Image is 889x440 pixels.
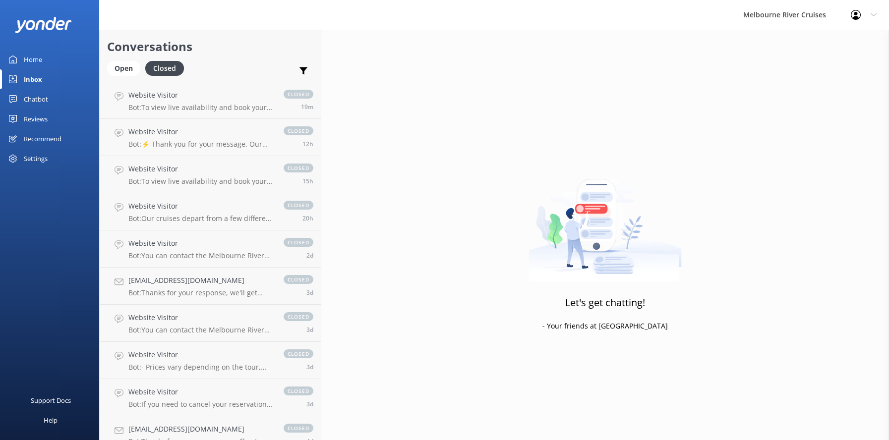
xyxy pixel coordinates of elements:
div: Home [24,50,42,69]
span: Sep 14 2025 12:21pm (UTC +10:00) Australia/Sydney [302,214,313,222]
span: Sep 12 2025 10:24am (UTC +10:00) Australia/Sydney [306,251,313,260]
a: Website VisitorBot:⚡ Thank you for your message. Our office hours are Mon - Fri 9.30am - 5pm. We'... [100,119,321,156]
p: Bot: If you need to cancel your reservation, please contact our team at [PHONE_NUMBER] or email [... [128,400,274,409]
h4: Website Visitor [128,201,274,212]
span: closed [284,275,313,284]
a: Website VisitorBot:If you need to cancel your reservation, please contact our team at [PHONE_NUMB... [100,379,321,416]
p: Bot: To view live availability and book your Melbourne River Cruise experience, please visit: [UR... [128,177,274,186]
img: artwork of a man stealing a conversation from at giant smartphone [529,158,682,282]
p: Bot: ⚡ Thank you for your message. Our office hours are Mon - Fri 9.30am - 5pm. We'll get back to... [128,140,274,149]
div: Chatbot [24,89,48,109]
a: Open [107,62,145,73]
p: Bot: - Prices vary depending on the tour, season, group size, and fare type. For the most up-to-d... [128,363,274,372]
p: Bot: Thanks for your response, we'll get back to you as soon as we can during opening hours. [128,288,274,297]
p: Bot: You can contact the Melbourne River Cruises team by emailing [EMAIL_ADDRESS][DOMAIN_NAME]. V... [128,251,274,260]
span: Sep 14 2025 08:43pm (UTC +10:00) Australia/Sydney [302,140,313,148]
span: Sep 11 2025 01:13pm (UTC +10:00) Australia/Sydney [306,363,313,371]
p: - Your friends at [GEOGRAPHIC_DATA] [542,321,668,331]
span: Sep 11 2025 06:39pm (UTC +10:00) Australia/Sydney [306,288,313,297]
h4: Website Visitor [128,164,274,174]
h4: Website Visitor [128,126,274,137]
div: Recommend [24,129,61,149]
h4: [EMAIL_ADDRESS][DOMAIN_NAME] [128,424,274,435]
div: Reviews [24,109,48,129]
span: closed [284,201,313,210]
span: Sep 11 2025 10:38am (UTC +10:00) Australia/Sydney [306,400,313,408]
span: closed [284,349,313,358]
div: Inbox [24,69,42,89]
span: closed [284,126,313,135]
h4: Website Visitor [128,90,274,101]
a: Website VisitorBot:To view live availability and book your Melbourne River Cruise experience, ple... [100,82,321,119]
h3: Let's get chatting! [565,295,645,311]
span: closed [284,238,313,247]
a: [EMAIL_ADDRESS][DOMAIN_NAME]Bot:Thanks for your response, we'll get back to you as soon as we can... [100,268,321,305]
span: Sep 14 2025 05:35pm (UTC +10:00) Australia/Sydney [302,177,313,185]
span: closed [284,312,313,321]
div: Closed [145,61,184,76]
p: Bot: Our cruises depart from a few different locations along [GEOGRAPHIC_DATA] and Federation [GE... [128,214,274,223]
h4: Website Visitor [128,386,274,397]
span: Sep 15 2025 09:00am (UTC +10:00) Australia/Sydney [301,103,313,111]
a: Website VisitorBot:To view live availability and book your Melbourne River Cruise experience, ple... [100,156,321,193]
div: Settings [24,149,48,168]
a: Website VisitorBot:You can contact the Melbourne River Cruises team by emailing [EMAIL_ADDRESS][D... [100,230,321,268]
span: closed [284,424,313,433]
span: closed [284,90,313,99]
h4: Website Visitor [128,349,274,360]
a: Website VisitorBot:You can contact the Melbourne River Cruises team by emailing [EMAIL_ADDRESS][D... [100,305,321,342]
h4: Website Visitor [128,238,274,249]
p: Bot: You can contact the Melbourne River Cruises team by emailing [EMAIL_ADDRESS][DOMAIN_NAME]. V... [128,326,274,334]
h2: Conversations [107,37,313,56]
a: Closed [145,62,189,73]
a: Website VisitorBot:- Prices vary depending on the tour, season, group size, and fare type. For th... [100,342,321,379]
h4: Website Visitor [128,312,274,323]
div: Help [44,410,58,430]
div: Support Docs [31,390,71,410]
div: Open [107,61,140,76]
h4: [EMAIL_ADDRESS][DOMAIN_NAME] [128,275,274,286]
img: yonder-white-logo.png [15,17,72,33]
span: Sep 11 2025 05:44pm (UTC +10:00) Australia/Sydney [306,326,313,334]
a: Website VisitorBot:Our cruises depart from a few different locations along [GEOGRAPHIC_DATA] and ... [100,193,321,230]
p: Bot: To view live availability and book your Melbourne River Cruise experience, please visit [URL... [128,103,274,112]
span: closed [284,386,313,395]
span: closed [284,164,313,172]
